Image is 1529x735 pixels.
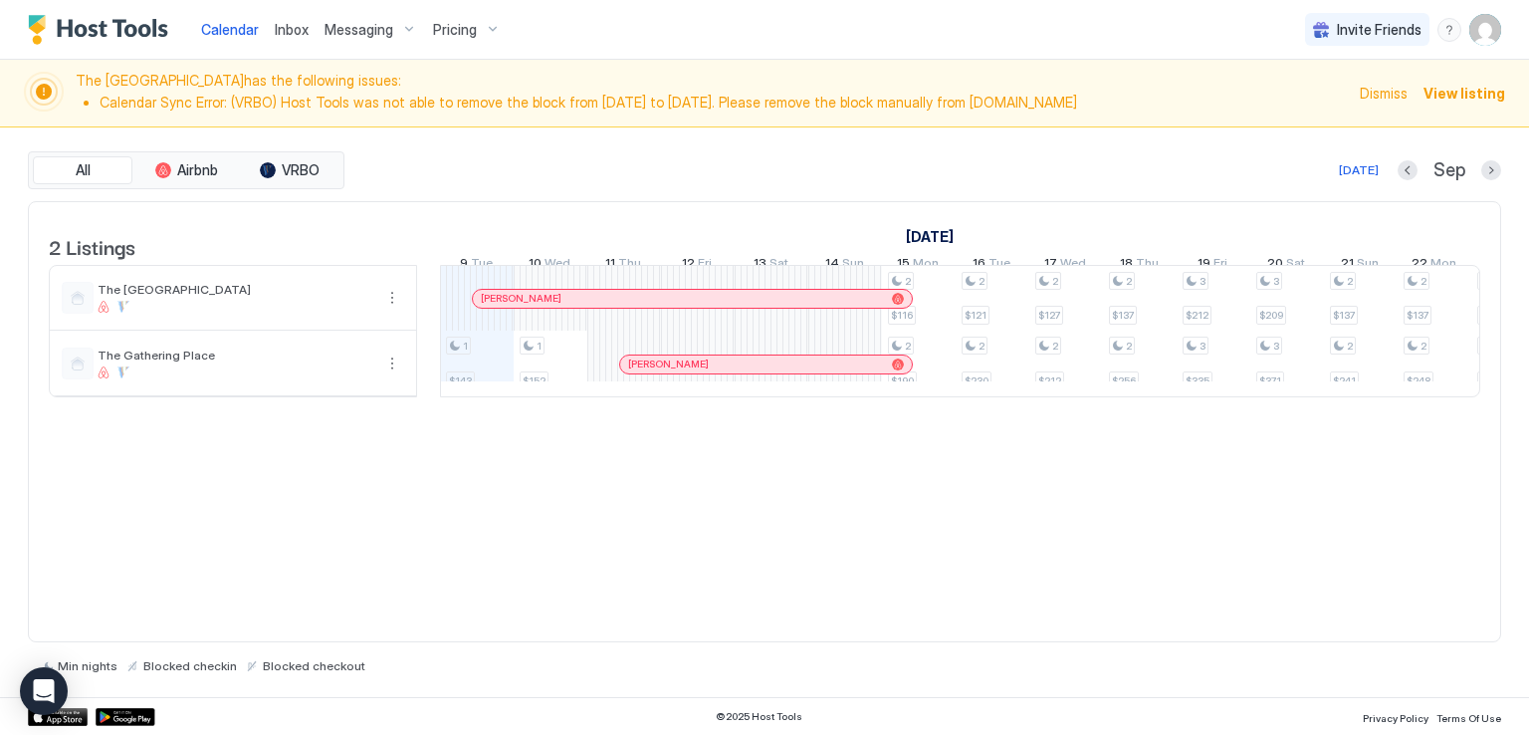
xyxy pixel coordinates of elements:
a: September 11, 2025 [600,251,646,280]
span: All [76,161,91,179]
span: Thu [1136,255,1159,276]
a: Google Play Store [96,708,155,726]
span: 2 [905,275,911,288]
span: 22 [1412,255,1427,276]
span: $212 [1186,309,1208,322]
span: 2 [1420,275,1426,288]
a: September 21, 2025 [1336,251,1384,280]
span: 19 [1198,255,1210,276]
span: Calendar [201,21,259,38]
div: tab-group [28,151,344,189]
div: menu [380,286,404,310]
span: 2 [1347,340,1353,353]
a: September 15, 2025 [892,251,944,280]
span: Blocked checkout [263,658,365,673]
span: 13 [754,255,766,276]
span: Mon [913,255,939,276]
a: Inbox [275,19,309,40]
a: Terms Of Use [1436,706,1501,727]
span: $241 [1333,374,1356,387]
span: Tue [471,255,493,276]
span: [PERSON_NAME] [481,292,561,305]
span: 11 [605,255,615,276]
span: $209 [1259,309,1283,322]
span: Sun [1357,255,1379,276]
button: [DATE] [1336,158,1382,182]
a: September 14, 2025 [820,251,869,280]
span: $137 [1333,309,1355,322]
span: The Gathering Place [98,348,372,363]
span: $335 [1186,374,1209,387]
a: September 19, 2025 [1193,251,1232,280]
span: 1 [537,340,542,353]
span: 15 [897,255,910,276]
span: Tue [988,255,1010,276]
a: Host Tools Logo [28,15,177,45]
span: 16 [973,255,985,276]
span: 2 [979,275,984,288]
span: 2 [1052,275,1058,288]
span: Invite Friends [1337,21,1421,39]
div: View listing [1423,83,1505,104]
span: Sat [769,255,788,276]
span: 2 [979,340,984,353]
div: menu [1437,18,1461,42]
span: 17 [1044,255,1057,276]
span: $137 [1112,309,1134,322]
div: Open Intercom Messenger [20,667,68,715]
span: Blocked checkin [143,658,237,673]
span: 14 [825,255,839,276]
span: Sat [1286,255,1305,276]
a: Privacy Policy [1363,706,1428,727]
a: September 22, 2025 [1407,251,1461,280]
span: 3 [1273,340,1279,353]
span: Privacy Policy [1363,712,1428,724]
div: Dismiss [1360,83,1408,104]
button: Next month [1481,160,1501,180]
a: September 13, 2025 [749,251,793,280]
a: September 17, 2025 [1039,251,1091,280]
span: Messaging [325,21,393,39]
button: More options [380,352,404,375]
span: Airbnb [177,161,218,179]
span: 2 [1347,275,1353,288]
span: The [GEOGRAPHIC_DATA] [98,282,372,297]
span: $248 [1407,374,1430,387]
span: $137 [1407,309,1428,322]
span: Terms Of Use [1436,712,1501,724]
span: 9 [460,255,468,276]
a: September 16, 2025 [968,251,1015,280]
span: Mon [1430,255,1456,276]
span: 2 [1126,340,1132,353]
span: Fri [1213,255,1227,276]
span: 2 [1420,340,1426,353]
span: $116 [891,309,913,322]
button: More options [380,286,404,310]
a: September 20, 2025 [1262,251,1310,280]
span: 10 [529,255,542,276]
div: User profile [1469,14,1501,46]
span: Thu [618,255,641,276]
span: $127 [1038,309,1060,322]
span: $230 [965,374,988,387]
span: $371 [1259,374,1281,387]
span: Min nights [58,658,117,673]
button: All [33,156,132,184]
a: September 18, 2025 [1115,251,1164,280]
span: Inbox [275,21,309,38]
span: 1 [463,340,468,353]
span: $121 [965,309,986,322]
span: $256 [1112,374,1136,387]
button: Airbnb [136,156,236,184]
a: App Store [28,708,88,726]
span: 3 [1200,340,1205,353]
span: 2 [905,340,911,353]
button: VRBO [240,156,339,184]
span: 3 [1273,275,1279,288]
span: Sep [1433,159,1465,182]
span: © 2025 Host Tools [716,710,802,723]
